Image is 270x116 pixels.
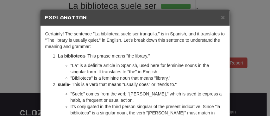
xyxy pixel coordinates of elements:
[58,53,225,59] p: - This phrase means "the library."
[221,14,225,21] span: ×
[71,75,225,81] li: "Biblioteca" is a feminine noun that means "library."
[58,82,69,87] strong: suele
[71,91,225,103] li: "Suele" comes from the verb "[PERSON_NAME]," which is used to express a habit, a frequent or usua...
[58,53,85,58] strong: La biblioteca
[58,81,225,88] p: - This is a verb that means "usually does" or "tends to."
[45,15,225,21] h5: Explanation
[221,14,225,21] button: Close
[71,62,225,75] li: "La" is a definite article in Spanish, used here for feminine nouns in the singular form. It tran...
[45,31,225,50] p: Certainly! The sentence "La biblioteca suele ser tranquila." is in Spanish, and it translates to ...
